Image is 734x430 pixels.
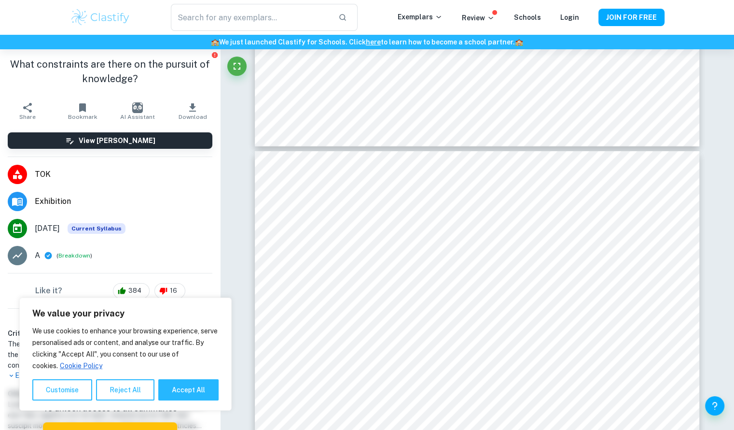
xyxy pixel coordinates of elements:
[19,298,232,411] div: We value your privacy
[55,98,110,125] button: Bookmark
[8,371,212,381] p: Expand
[179,114,207,120] span: Download
[120,114,155,120] span: AI Assistant
[8,57,212,86] h1: What constraints are there on the pursuit of knowledge?
[113,283,150,299] div: 384
[165,98,220,125] button: Download
[398,12,443,22] p: Exemplars
[123,286,147,296] span: 384
[110,98,165,125] button: AI Assistant
[35,169,212,180] span: TOK
[68,223,125,234] div: This exemplar is based on the current syllabus. Feel free to refer to it for inspiration/ideas wh...
[59,361,103,370] a: Cookie Policy
[132,102,143,113] img: AI Assistant
[70,8,131,27] img: Clastify logo
[96,379,154,401] button: Reject All
[56,251,92,260] span: ( )
[211,38,219,46] span: 🏫
[514,14,541,21] a: Schools
[171,4,330,31] input: Search for any exemplars...
[462,13,495,23] p: Review
[58,251,90,260] button: Breakdown
[79,135,155,146] h6: View [PERSON_NAME]
[68,223,125,234] span: Current Syllabus
[705,396,724,416] button: Help and Feedback
[32,308,219,319] p: We value your privacy
[68,114,97,120] span: Bookmark
[158,379,219,401] button: Accept All
[8,132,212,149] button: View [PERSON_NAME]
[598,9,665,26] button: JOIN FOR FREE
[35,250,40,261] p: A
[8,328,212,339] h6: Criterion A [ 9 / 10 ]:
[35,285,62,297] h6: Like it?
[211,51,218,58] button: Report issue
[8,339,212,371] h1: The student’s work is based on one of the 35 Prompts released by the IBO for the examination sess...
[19,114,36,120] span: Share
[515,38,523,46] span: 🏫
[366,38,381,46] a: here
[154,283,185,299] div: 16
[32,325,219,372] p: We use cookies to enhance your browsing experience, serve personalised ads or content, and analys...
[2,37,732,47] h6: We just launched Clastify for Schools. Click to learn how to become a school partner.
[32,379,92,401] button: Customise
[165,286,182,296] span: 16
[4,313,216,324] h6: Examiner's summary
[227,57,247,76] button: Fullscreen
[560,14,579,21] a: Login
[35,223,60,234] span: [DATE]
[35,196,212,207] span: Exhibition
